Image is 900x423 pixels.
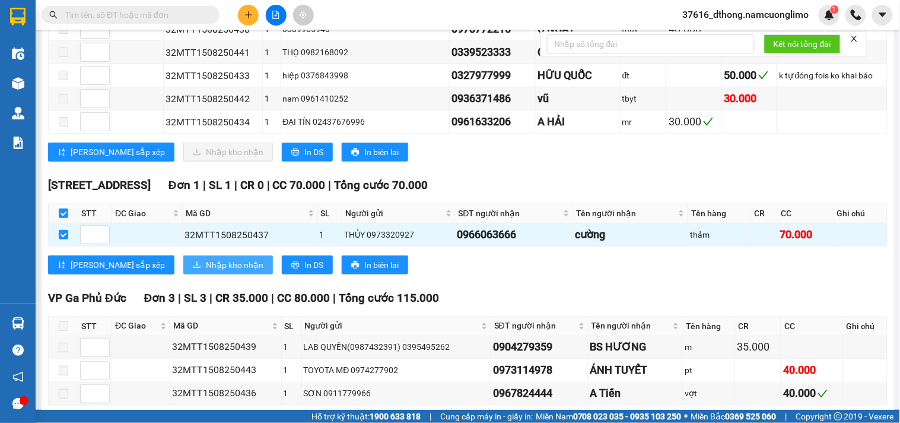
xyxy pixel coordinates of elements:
span: SL 1 [209,178,231,192]
span: plus [244,11,253,19]
th: Ghi chú [834,204,888,223]
div: 0339523333 [451,44,534,61]
th: Ghi chú [844,317,888,336]
span: Cung cấp máy in - giấy in: [440,410,533,423]
div: 40.000 [783,386,841,402]
span: In DS [304,146,323,159]
span: Tổng cước 115.000 [339,291,439,305]
div: THỌ 0982168092 [283,46,447,59]
img: warehouse-icon [12,48,24,60]
div: đt [622,69,664,82]
td: 32MTT1508250434 [164,111,263,134]
div: 50.000 [724,67,775,84]
div: nam 0961410252 [283,92,447,105]
div: 1 [265,92,278,105]
span: Tổng cước 70.000 [335,178,428,192]
div: 1 [284,387,300,400]
th: CR [752,204,778,223]
span: Hỗ trợ kỹ thuật: [311,410,421,423]
div: A Tiến [590,386,681,402]
td: 32MTT1508250433 [164,64,263,87]
div: 0936371486 [451,90,534,107]
span: ĐC Giao [115,320,158,333]
span: Miền Bắc [691,410,777,423]
span: question-circle [12,345,24,356]
span: sort-ascending [58,261,66,270]
th: STT [78,204,112,223]
div: 40.000 [783,362,841,379]
div: 1 [320,228,340,241]
th: Tên hàng [688,204,752,223]
th: SL [282,317,302,336]
td: 0967824444 [491,383,589,406]
span: Đơn 3 [144,291,176,305]
div: 32MTT1508250433 [166,68,260,83]
button: printerIn DS [282,255,333,274]
th: CC [781,317,843,336]
span: | [329,178,332,192]
div: A HẢI [538,113,618,130]
div: 32MTT1508250439 [172,340,279,355]
td: 0966063666 [456,223,574,247]
div: HỮU QUỐC [538,67,618,84]
td: vũ [536,87,621,111]
span: Người gửi [305,320,479,333]
td: 32MTT1508250441 [164,41,263,64]
span: | [209,291,212,305]
div: 70.000 [780,226,832,243]
span: CR 35.000 [215,291,268,305]
td: 0327977999 [450,64,536,87]
span: In DS [304,258,323,272]
button: printerIn DS [282,143,333,162]
td: 32MTT1508250437 [183,223,317,247]
div: 32MTT1508250442 [166,91,260,106]
span: | [430,410,431,423]
div: thảm [690,228,749,241]
th: CC [778,204,834,223]
span: caret-down [877,10,888,20]
img: warehouse-icon [12,107,24,119]
div: 32MTT1508250443 [172,363,279,378]
div: vợt [685,387,733,400]
button: sort-ascending[PERSON_NAME] sắp xếp [48,255,174,274]
li: Hotline: 1900400028 [111,65,496,80]
span: | [271,291,274,305]
div: LAB QUYỀN(0987432391) 0395495262 [304,341,489,354]
div: cường [575,226,686,243]
button: downloadNhập kho nhận [183,255,273,274]
span: CC 80.000 [277,291,330,305]
div: 32MTT1508250436 [172,386,279,401]
button: printerIn biên lai [342,255,408,274]
button: downloadNhập kho nhận [183,143,273,162]
span: Đơn 1 [168,178,200,192]
td: 32MTT1508250439 [170,336,281,359]
span: check [758,70,769,81]
span: | [234,178,237,192]
span: | [267,178,270,192]
span: CC 70.000 [273,178,326,192]
span: In biên lai [364,146,399,159]
span: | [333,291,336,305]
td: 0961633206 [450,111,536,134]
span: Nhập kho nhận [206,258,263,272]
div: 0973114978 [493,362,586,379]
img: phone-icon [851,10,861,20]
span: SĐT người nhận [459,207,561,220]
div: 35.000 [737,339,779,356]
strong: 0708 023 035 - 0935 103 250 [573,412,682,421]
span: printer [291,261,300,270]
th: STT [78,317,112,336]
span: In biên lai [364,258,399,272]
span: Người gửi [345,207,443,220]
span: Mã GD [186,207,305,220]
th: Tên hàng [683,317,735,336]
button: file-add [266,5,287,26]
span: ⚪️ [685,414,688,419]
span: printer [351,261,360,270]
div: 1 [284,364,300,377]
div: 0904279359 [493,339,586,356]
td: A HẢI [536,111,621,134]
div: mr [622,115,664,128]
span: check [703,116,714,127]
div: 30.000 [669,113,720,130]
